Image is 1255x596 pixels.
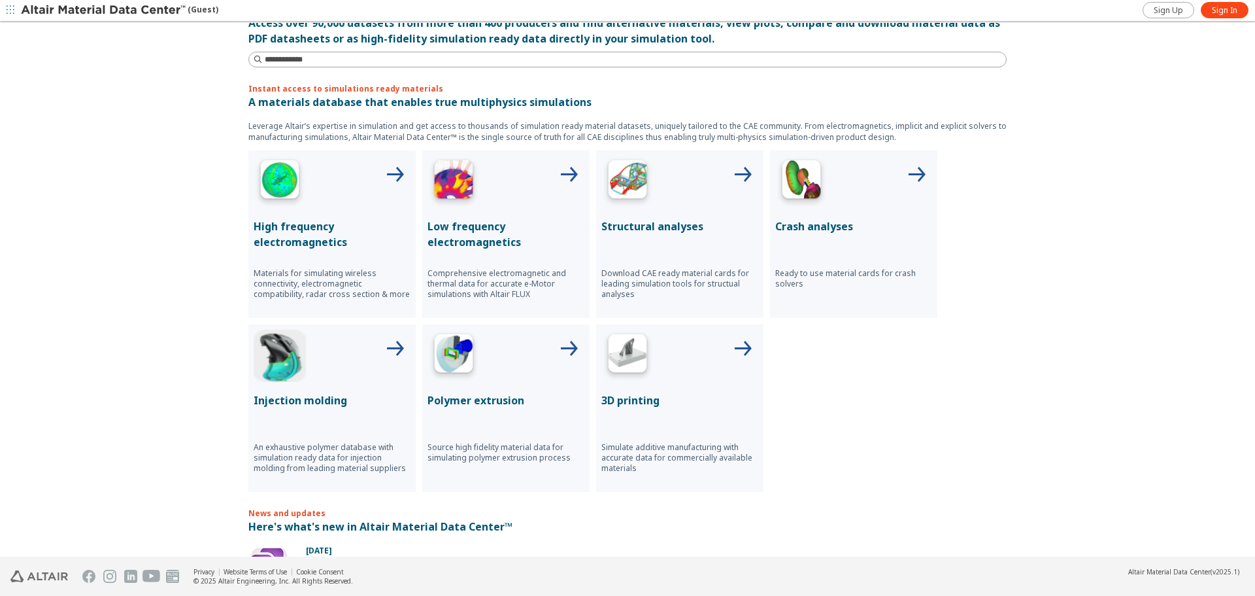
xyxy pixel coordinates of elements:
p: 3D printing [601,393,758,408]
button: Polymer Extrusion IconPolymer extrusionSource high fidelity material data for simulating polymer ... [422,324,590,492]
div: (v2025.1) [1128,567,1239,576]
div: © 2025 Altair Engineering, Inc. All Rights Reserved. [193,576,353,586]
p: Injection molding [254,393,410,408]
a: Cookie Consent [296,567,344,576]
p: Source high fidelity material data for simulating polymer extrusion process [427,442,584,463]
button: Structural Analyses IconStructural analysesDownload CAE ready material cards for leading simulati... [596,150,763,318]
img: 3D Printing Icon [601,330,654,382]
img: Low Frequency Icon [427,156,480,208]
p: Low frequency electromagnetics [427,219,584,250]
p: Comprehensive electromagnetic and thermal data for accurate e-Motor simulations with Altair FLUX [427,268,584,300]
img: High Frequency Icon [254,156,306,208]
p: Simulate additive manufacturing with accurate data for commercially available materials [601,442,758,474]
p: Here's what's new in Altair Material Data Center™ [248,519,1007,535]
p: [DATE] [306,545,1007,556]
p: An exhaustive polymer database with simulation ready data for injection molding from leading mate... [254,442,410,474]
img: Polymer Extrusion Icon [427,330,480,382]
p: A materials database that enables true multiphysics simulations [248,94,1007,110]
p: Download CAE ready material cards for leading simulation tools for structual analyses [601,268,758,300]
button: 3D Printing Icon3D printingSimulate additive manufacturing with accurate data for commercially av... [596,324,763,492]
p: Structural analyses [601,219,758,234]
button: High Frequency IconHigh frequency electromagneticsMaterials for simulating wireless connectivity,... [248,150,416,318]
span: Sign In [1212,5,1237,16]
img: Structural Analyses Icon [601,156,654,208]
img: Altair Material Data Center [21,4,188,17]
a: Website Terms of Use [224,567,287,576]
span: Sign Up [1154,5,1183,16]
a: Sign Up [1143,2,1194,18]
p: High frequency electromagnetics [254,219,410,250]
p: News and updates [248,508,1007,519]
p: Ready to use material cards for crash solvers [775,268,932,289]
div: Access over 90,000 datasets from more than 400 producers and find alternative materials, view plo... [248,15,1007,46]
p: Instant access to simulations ready materials [248,83,1007,94]
p: Crash analyses [775,219,932,234]
img: Crash Analyses Icon [775,156,828,208]
img: Update Icon Software [248,545,290,587]
div: (Guest) [21,4,218,17]
img: Injection Molding Icon [254,330,306,382]
a: Sign In [1201,2,1248,18]
span: Altair Material Data Center [1128,567,1211,576]
p: Leverage Altair’s expertise in simulation and get access to thousands of simulation ready materia... [248,120,1007,143]
a: Privacy [193,567,214,576]
p: Materials for simulating wireless connectivity, electromagnetic compatibility, radar cross sectio... [254,268,410,300]
button: Crash Analyses IconCrash analysesReady to use material cards for crash solvers [770,150,937,318]
p: Polymer extrusion [427,393,584,408]
button: Injection Molding IconInjection moldingAn exhaustive polymer database with simulation ready data ... [248,324,416,492]
img: Altair Engineering [10,570,68,582]
button: Low Frequency IconLow frequency electromagneticsComprehensive electromagnetic and thermal data fo... [422,150,590,318]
